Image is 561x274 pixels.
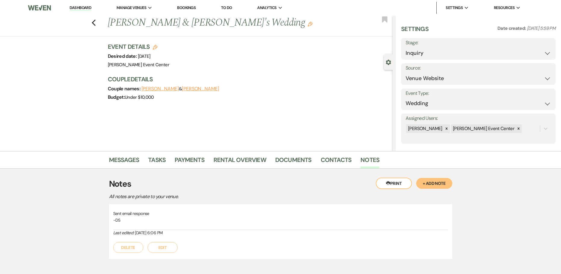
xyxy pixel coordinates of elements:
label: Event Type: [406,89,551,98]
button: Delete [113,242,143,253]
a: Rental Overview [213,155,266,168]
span: [DATE] 5:59 PM [527,25,556,31]
a: Dashboard [70,5,91,11]
h3: Event Details [108,42,169,51]
span: Resources [494,5,515,11]
a: Tasks [148,155,166,168]
button: + Add Note [416,178,452,189]
a: Payments [175,155,204,168]
span: Analytics [257,5,276,11]
button: Print [376,178,412,189]
label: Stage: [406,39,551,47]
span: Date created: [497,25,527,31]
a: Contacts [321,155,352,168]
button: Edit [148,242,178,253]
div: [PERSON_NAME] [406,124,443,133]
span: [PERSON_NAME] Event Center [108,62,169,68]
p: All notes are private to your venue. [109,193,320,201]
h1: [PERSON_NAME] & [PERSON_NAME]'s Wedding [108,16,333,30]
button: [PERSON_NAME] [182,86,219,91]
a: Documents [275,155,312,168]
label: Assigned Users: [406,114,551,123]
button: Close lead details [386,59,391,65]
a: To Do [221,5,232,10]
span: Settings [446,5,463,11]
span: [DATE] [138,53,151,59]
span: Under $10,000 [125,94,154,100]
p: -DS [113,217,448,223]
span: Budget: [108,94,125,100]
a: Notes [360,155,379,168]
div: [DATE] 6:06 PM [113,230,448,236]
span: & [142,86,219,92]
i: Last edited: [113,230,134,235]
a: Messages [109,155,139,168]
a: Bookings [177,5,196,10]
h3: Settings [401,25,429,38]
button: [PERSON_NAME] [142,86,179,91]
img: Weven Logo [28,2,51,14]
button: Edit [308,21,313,26]
span: Manage Venues [117,5,146,11]
div: [PERSON_NAME] Event Center [451,124,515,133]
span: Desired date: [108,53,138,59]
p: Sent email response [113,210,448,217]
label: Source: [406,64,551,73]
span: Couple names: [108,86,142,92]
h3: Couple Details [108,75,387,83]
h3: Notes [109,178,452,190]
